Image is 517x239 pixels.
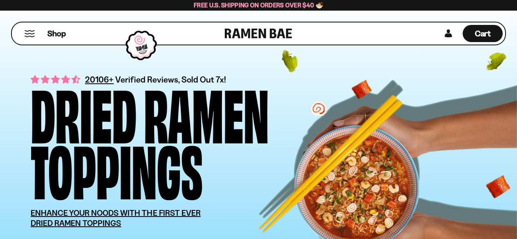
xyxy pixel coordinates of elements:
u: ENHANCE YOUR NOODS WITH THE FIRST EVER DRIED RAMEN TOPPINGS [31,208,201,228]
span: Free U.S. Shipping on Orders over $40 🍜 [194,1,323,9]
div: Toppings [31,140,203,196]
a: Cart [463,22,503,45]
span: Cart [475,29,491,38]
div: Dried [31,84,137,140]
button: Mobile Menu Trigger [24,30,35,37]
div: Ramen [144,84,269,140]
span: Shop [47,28,66,39]
a: Shop [47,25,66,42]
